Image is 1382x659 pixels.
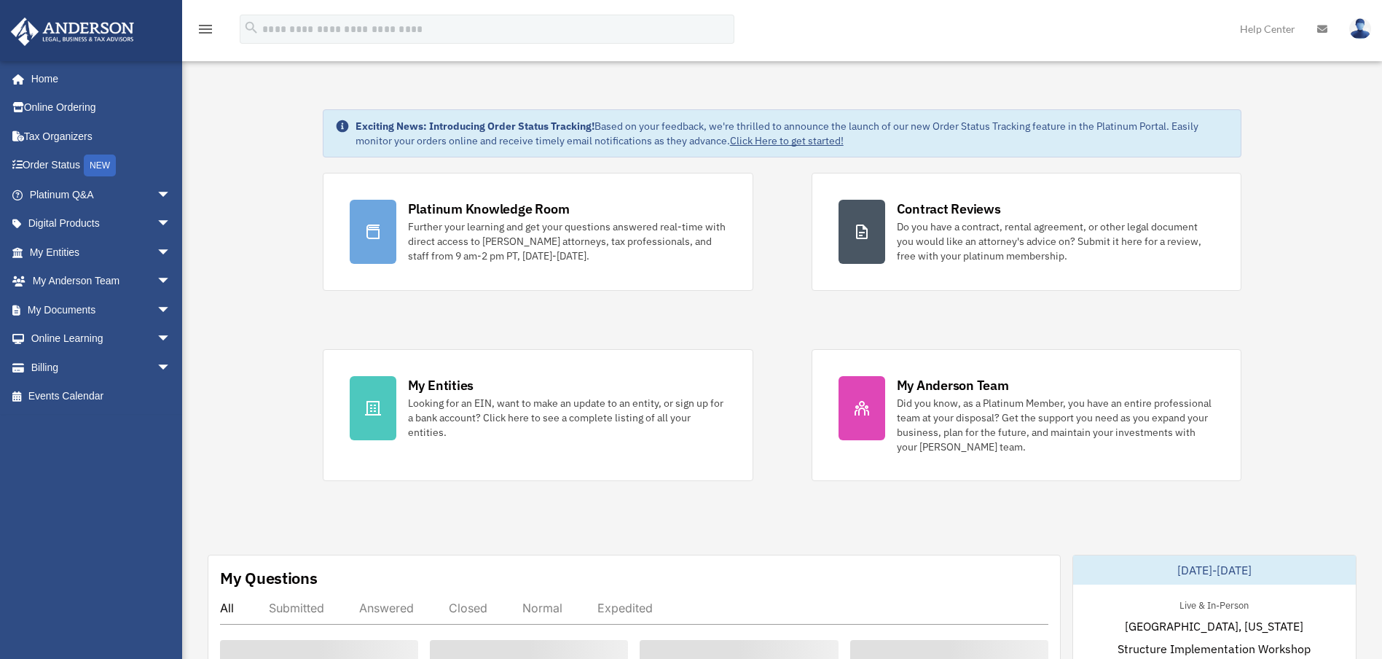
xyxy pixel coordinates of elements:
a: Events Calendar [10,382,193,411]
div: My Anderson Team [897,376,1009,394]
div: Do you have a contract, rental agreement, or other legal document you would like an attorney's ad... [897,219,1215,263]
div: Did you know, as a Platinum Member, you have an entire professional team at your disposal? Get th... [897,396,1215,454]
a: Billingarrow_drop_down [10,353,193,382]
div: My Entities [408,376,474,394]
span: Structure Implementation Workshop [1118,640,1311,658]
img: Anderson Advisors Platinum Portal [7,17,138,46]
a: Platinum Q&Aarrow_drop_down [10,180,193,209]
div: Platinum Knowledge Room [408,200,570,218]
strong: Exciting News: Introducing Order Status Tracking! [356,120,594,133]
a: menu [197,26,214,38]
div: Closed [449,601,487,615]
a: Home [10,64,186,93]
span: [GEOGRAPHIC_DATA], [US_STATE] [1125,617,1303,635]
span: arrow_drop_down [157,180,186,210]
a: Platinum Knowledge Room Further your learning and get your questions answered real-time with dire... [323,173,753,291]
a: My Entitiesarrow_drop_down [10,238,193,267]
span: arrow_drop_down [157,324,186,354]
div: Expedited [597,601,653,615]
div: My Questions [220,567,318,589]
span: arrow_drop_down [157,353,186,383]
div: Looking for an EIN, want to make an update to an entity, or sign up for a bank account? Click her... [408,396,726,440]
span: arrow_drop_down [157,238,186,268]
div: All [220,601,234,615]
a: Click Here to get started! [730,134,844,147]
a: My Anderson Team Did you know, as a Platinum Member, you have an entire professional team at your... [812,349,1242,481]
span: arrow_drop_down [157,295,186,325]
div: Further your learning and get your questions answered real-time with direct access to [PERSON_NAM... [408,219,726,263]
div: Submitted [269,601,324,615]
div: Live & In-Person [1168,596,1260,612]
a: Contract Reviews Do you have a contract, rental agreement, or other legal document you would like... [812,173,1242,291]
a: Digital Productsarrow_drop_down [10,209,193,238]
a: My Anderson Teamarrow_drop_down [10,267,193,296]
i: search [243,20,259,36]
img: User Pic [1349,18,1371,39]
span: arrow_drop_down [157,209,186,239]
a: My Entities Looking for an EIN, want to make an update to an entity, or sign up for a bank accoun... [323,349,753,481]
div: Normal [522,601,562,615]
div: [DATE]-[DATE] [1073,555,1356,585]
i: menu [197,20,214,38]
a: My Documentsarrow_drop_down [10,295,193,324]
a: Order StatusNEW [10,151,193,181]
a: Tax Organizers [10,122,193,151]
a: Online Ordering [10,93,193,122]
span: arrow_drop_down [157,267,186,297]
a: Online Learningarrow_drop_down [10,324,193,354]
div: NEW [84,155,116,176]
div: Answered [359,601,414,615]
div: Contract Reviews [897,200,1001,218]
div: Based on your feedback, we're thrilled to announce the launch of our new Order Status Tracking fe... [356,119,1230,148]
